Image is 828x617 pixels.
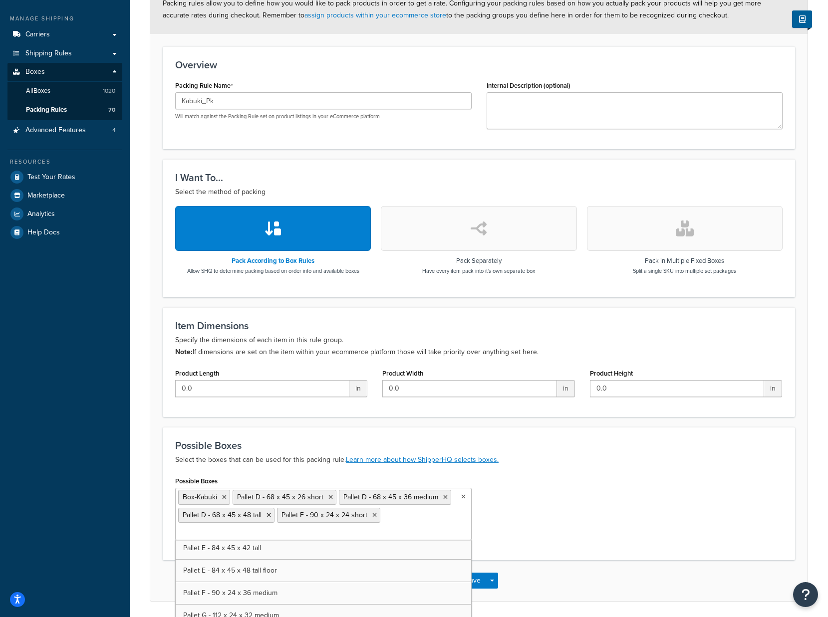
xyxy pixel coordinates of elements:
[7,205,122,223] a: Analytics
[25,68,45,76] span: Boxes
[26,106,67,114] span: Packing Rules
[7,121,122,140] li: Advanced Features
[183,565,277,576] span: Pallet E - 84 x 45 x 48 tall floor
[7,63,122,81] a: Boxes
[7,187,122,205] a: Marketplace
[183,492,217,502] span: Box-Kabuki
[7,25,122,44] a: Carriers
[25,126,86,135] span: Advanced Features
[108,106,115,114] span: 70
[346,454,499,465] a: Learn more about how ShipperHQ selects boxes.
[183,510,262,520] span: Pallet D - 68 x 45 x 48 tall
[175,347,193,357] b: Note:
[175,59,783,70] h3: Overview
[7,82,122,100] a: AllBoxes1020
[7,101,122,119] li: Packing Rules
[487,82,570,89] label: Internal Description (optional)
[422,267,535,275] p: Have every item pack into it's own separate box
[187,257,359,264] h3: Pack According to Box Rules
[175,113,472,120] p: Will match against the Packing Rule set on product listings in your eCommerce platform
[187,267,359,275] p: Allow SHQ to determine packing based on order info and available boxes
[175,334,783,358] p: Specify the dimensions of each item in this rule group. If dimensions are set on the item within ...
[175,186,783,198] p: Select the method of packing
[25,30,50,39] span: Carriers
[27,173,75,182] span: Test Your Rates
[7,44,122,63] a: Shipping Rules
[103,87,115,95] span: 1020
[27,228,60,237] span: Help Docs
[422,257,535,264] h3: Pack Separately
[26,87,50,95] span: All Boxes
[793,582,818,607] button: Open Resource Center
[633,267,736,275] p: Split a single SKU into multiple set packages
[460,573,487,589] button: Save
[349,380,367,397] span: in
[237,492,323,502] span: Pallet D - 68 x 45 x 26 short
[343,492,438,502] span: Pallet D - 68 x 45 x 36 medium
[557,380,575,397] span: in
[176,560,471,582] a: Pallet E - 84 x 45 x 48 tall floor
[175,320,783,331] h3: Item Dimensions
[7,158,122,166] div: Resources
[175,454,783,466] p: Select the boxes that can be used for this packing rule.
[183,543,261,553] span: Pallet E - 84 x 45 x 42 tall
[175,82,233,90] label: Packing Rule Name
[382,370,423,377] label: Product Width
[7,14,122,23] div: Manage Shipping
[112,126,116,135] span: 4
[175,370,219,377] label: Product Length
[176,582,471,604] a: Pallet F - 90 x 24 x 36 medium
[764,380,782,397] span: in
[175,172,783,183] h3: I Want To...
[7,223,122,241] a: Help Docs
[176,537,471,559] a: Pallet E - 84 x 45 x 42 tall
[183,588,277,598] span: Pallet F - 90 x 24 x 36 medium
[25,49,72,58] span: Shipping Rules
[175,440,783,451] h3: Possible Boxes
[27,210,55,218] span: Analytics
[7,63,122,120] li: Boxes
[7,168,122,186] a: Test Your Rates
[304,10,446,20] a: assign products within your ecommerce store
[792,10,812,28] button: Show Help Docs
[175,477,218,485] label: Possible Boxes
[590,370,633,377] label: Product Height
[7,101,122,119] a: Packing Rules70
[27,192,65,200] span: Marketplace
[7,121,122,140] a: Advanced Features4
[281,510,367,520] span: Pallet F - 90 x 24 x 24 short
[633,257,736,264] h3: Pack in Multiple Fixed Boxes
